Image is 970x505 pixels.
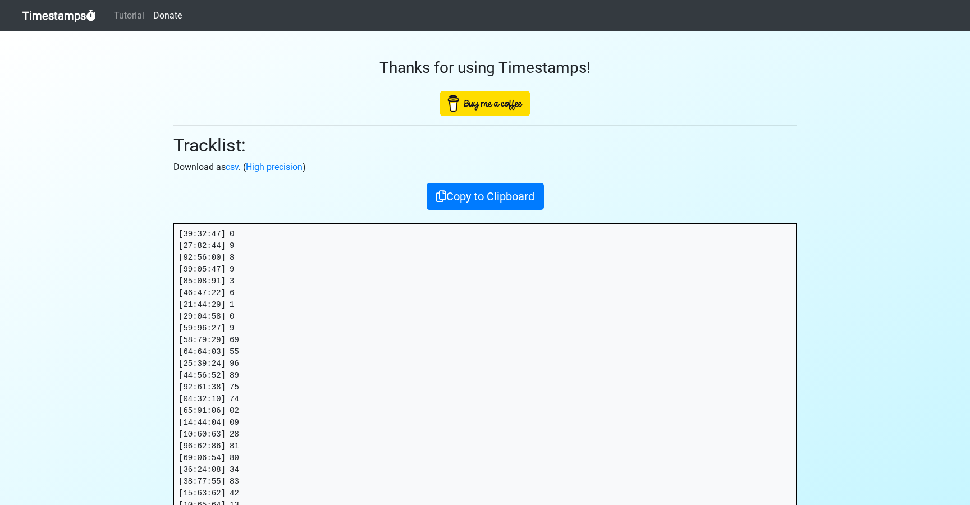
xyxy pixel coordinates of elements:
a: Timestamps [22,4,96,27]
h2: Tracklist: [173,135,797,156]
a: Donate [149,4,186,27]
p: Download as . ( ) [173,160,797,174]
a: High precision [246,162,303,172]
button: Copy to Clipboard [427,183,544,210]
a: Tutorial [109,4,149,27]
a: csv [226,162,239,172]
h3: Thanks for using Timestamps! [173,58,797,77]
img: Buy Me A Coffee [440,91,530,116]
